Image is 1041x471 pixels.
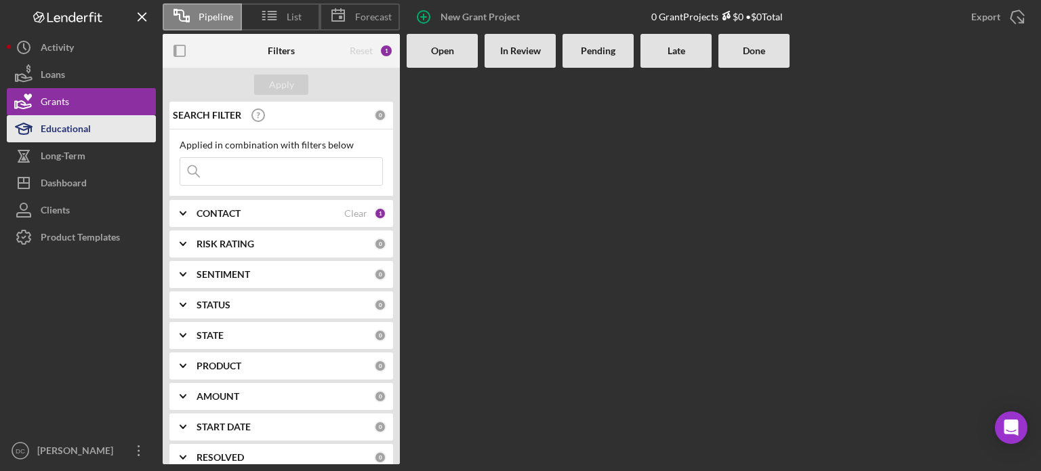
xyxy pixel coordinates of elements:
div: Apply [269,75,294,95]
button: Product Templates [7,224,156,251]
b: Open [431,45,454,56]
div: 0 [374,238,386,250]
button: New Grant Project [407,3,533,30]
span: Forecast [355,12,392,22]
button: Dashboard [7,169,156,197]
button: Grants [7,88,156,115]
div: 0 [374,299,386,311]
b: In Review [500,45,541,56]
button: Long-Term [7,142,156,169]
div: 0 [374,421,386,433]
b: Pending [581,45,615,56]
div: 0 [374,451,386,464]
div: 0 [374,390,386,403]
div: Open Intercom Messenger [995,411,1027,444]
b: PRODUCT [197,361,241,371]
div: Product Templates [41,224,120,254]
b: START DATE [197,422,251,432]
div: 0 [374,268,386,281]
button: Apply [254,75,308,95]
button: Loans [7,61,156,88]
div: [PERSON_NAME] [34,437,122,468]
text: DC [16,447,25,455]
div: 1 [380,44,393,58]
div: Clear [344,208,367,219]
div: Grants [41,88,69,119]
div: 0 Grant Projects • $0 Total [651,11,783,22]
div: 0 [374,109,386,121]
div: Dashboard [41,169,87,200]
b: Late [668,45,685,56]
span: Pipeline [199,12,233,22]
button: Educational [7,115,156,142]
b: RISK RATING [197,239,254,249]
b: SEARCH FILTER [173,110,241,121]
b: STATUS [197,300,230,310]
div: $0 [718,11,743,22]
div: Activity [41,34,74,64]
div: New Grant Project [441,3,520,30]
div: 1 [374,207,386,220]
button: Clients [7,197,156,224]
div: 0 [374,360,386,372]
div: Clients [41,197,70,227]
b: CONTACT [197,208,241,219]
div: Reset [350,45,373,56]
b: RESOLVED [197,452,244,463]
button: Export [958,3,1034,30]
b: Done [743,45,765,56]
b: STATE [197,330,224,341]
div: 0 [374,329,386,342]
div: Loans [41,61,65,91]
div: Educational [41,115,91,146]
div: Long-Term [41,142,85,173]
button: DC[PERSON_NAME] [7,437,156,464]
div: Export [971,3,1000,30]
b: AMOUNT [197,391,239,402]
div: Applied in combination with filters below [180,140,383,150]
b: SENTIMENT [197,269,250,280]
span: List [287,12,302,22]
button: Activity [7,34,156,61]
b: Filters [268,45,295,56]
